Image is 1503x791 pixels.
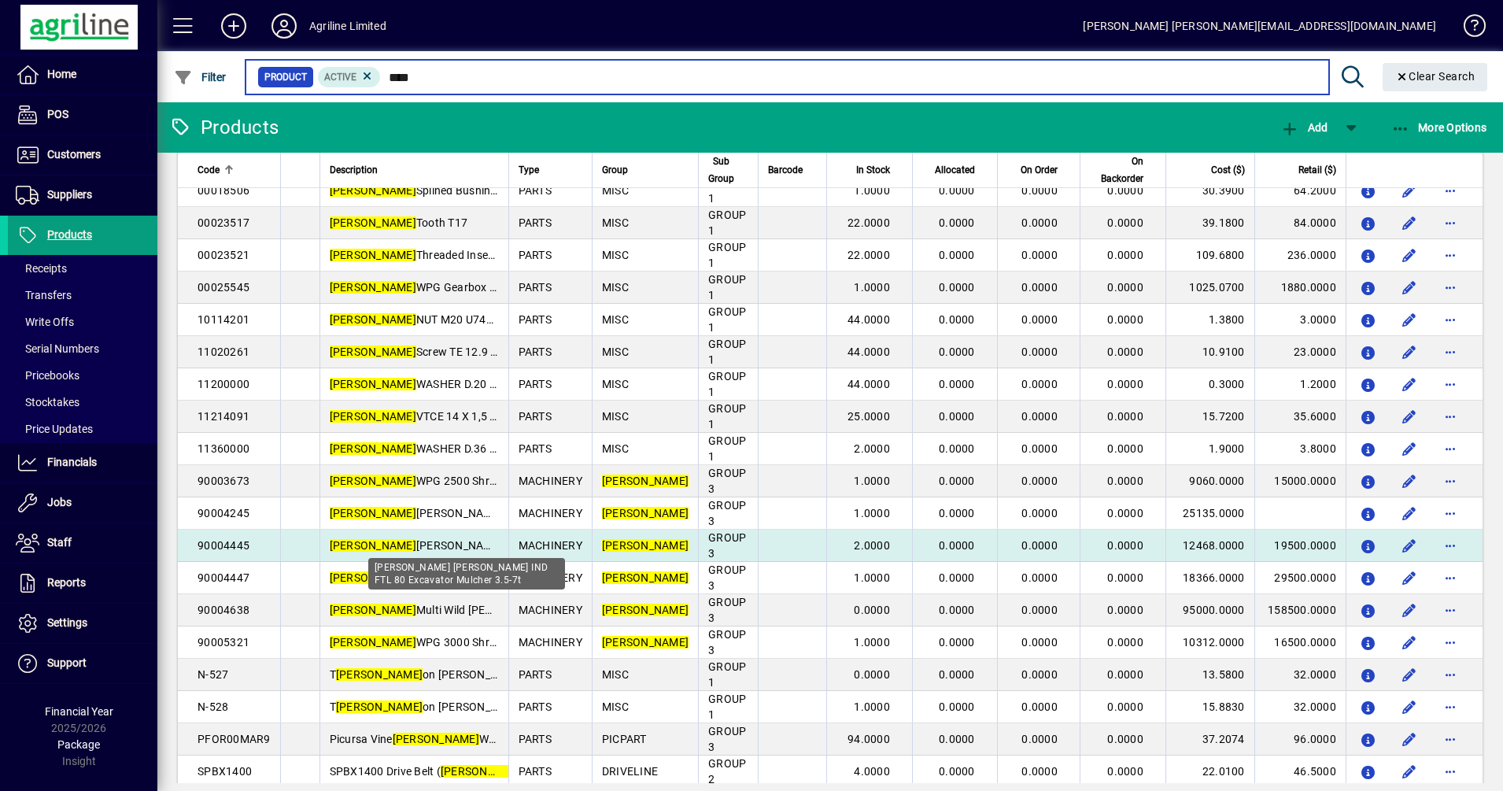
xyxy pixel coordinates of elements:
[1165,239,1254,272] td: 109.6800
[1021,636,1058,649] span: 0.0000
[519,507,582,519] span: MACHINERY
[708,338,746,366] span: GROUP 1
[602,216,629,229] span: MISC
[8,362,157,389] a: Pricebooks
[1107,571,1143,584] span: 0.0000
[1021,346,1058,358] span: 0.0000
[602,161,689,179] div: Group
[1438,178,1463,203] button: More options
[1438,468,1463,493] button: More options
[1397,662,1422,687] button: Edit
[198,410,249,423] span: 11214091
[8,55,157,94] a: Home
[330,184,519,197] span: Splined Bushing Z20
[1280,121,1328,134] span: Add
[47,68,76,80] span: Home
[1254,207,1346,239] td: 84.0000
[1254,627,1346,659] td: 16500.0000
[1021,378,1058,390] span: 0.0000
[935,161,975,179] span: Allocated
[1165,175,1254,207] td: 30.3900
[8,282,157,309] a: Transfers
[708,434,746,463] span: GROUP 1
[1397,339,1422,364] button: Edit
[1397,630,1422,655] button: Edit
[519,378,552,390] span: PARTS
[330,442,539,455] span: WASHER D.36 U6592 ZP
[708,467,746,495] span: GROUP 3
[198,668,228,681] span: N-527
[330,410,416,423] em: [PERSON_NAME]
[1165,368,1254,401] td: 0.3000
[939,184,975,197] span: 0.0000
[602,507,689,519] em: [PERSON_NAME]
[1452,3,1483,54] a: Knowledge Base
[1254,465,1346,497] td: 15000.0000
[330,249,416,261] em: [PERSON_NAME]
[330,313,515,326] span: NUT M20 U7474 ZP
[1021,442,1058,455] span: 0.0000
[1165,497,1254,530] td: 25135.0000
[8,483,157,523] a: Jobs
[330,216,416,229] em: [PERSON_NAME]
[8,523,157,563] a: Staff
[602,539,689,552] em: [PERSON_NAME]
[939,313,975,326] span: 0.0000
[519,216,552,229] span: PARTS
[1254,336,1346,368] td: 23.0000
[1438,275,1463,300] button: More options
[939,346,975,358] span: 0.0000
[1397,210,1422,235] button: Edit
[1254,530,1346,562] td: 19500.0000
[330,410,574,423] span: VTCE 14 X 1,5 X 35 U5931 10.9
[602,313,629,326] span: MISC
[1397,759,1422,784] button: Edit
[198,507,249,519] span: 90004245
[939,507,975,519] span: 0.0000
[1021,475,1058,487] span: 0.0000
[939,281,975,294] span: 0.0000
[198,216,249,229] span: 00023517
[848,410,890,423] span: 25.0000
[330,281,416,294] em: [PERSON_NAME]
[854,668,890,681] span: 0.0000
[1107,539,1143,552] span: 0.0000
[922,161,989,179] div: Allocated
[848,249,890,261] span: 22.0000
[602,184,629,197] span: MISC
[1165,659,1254,691] td: 13.5800
[1438,501,1463,526] button: More options
[368,558,565,590] div: [PERSON_NAME] [PERSON_NAME] IND FTL 80 Excavator Mulcher 3.5-7t
[1007,161,1072,179] div: On Order
[1254,433,1346,465] td: 3.8000
[8,95,157,135] a: POS
[198,281,249,294] span: 00025545
[16,369,79,382] span: Pricebooks
[708,596,746,624] span: GROUP 3
[16,396,79,408] span: Stocktakes
[1021,410,1058,423] span: 0.0000
[1397,436,1422,461] button: Edit
[848,346,890,358] span: 44.0000
[330,249,560,261] span: Threaded Insert T21 Carbide
[47,616,87,629] span: Settings
[16,262,67,275] span: Receipts
[209,12,259,40] button: Add
[519,161,582,179] div: Type
[330,668,526,681] span: T on [PERSON_NAME]
[330,571,703,584] span: [PERSON_NAME] PROF FTL125 Excavator Mulcher 5-12t
[330,507,416,519] em: [PERSON_NAME]
[1397,565,1422,590] button: Edit
[330,346,416,358] em: [PERSON_NAME]
[1397,694,1422,719] button: Edit
[1254,304,1346,336] td: 3.0000
[708,153,748,187] div: Sub Group
[1107,378,1143,390] span: 0.0000
[1107,636,1143,649] span: 0.0000
[848,216,890,229] span: 22.0000
[708,209,746,237] span: GROUP 1
[1165,207,1254,239] td: 39.1800
[318,67,381,87] mat-chip: Activation Status: Active
[8,176,157,215] a: Suppliers
[1397,178,1422,203] button: Edit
